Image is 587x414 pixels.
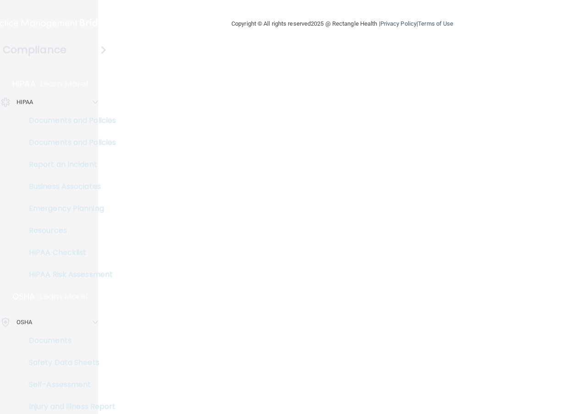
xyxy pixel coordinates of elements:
[418,20,453,27] a: Terms of Use
[16,97,33,108] p: HIPAA
[12,78,36,89] p: HIPAA
[3,44,66,56] h4: Compliance
[6,182,131,191] p: Business Associates
[6,226,131,235] p: Resources
[6,248,131,257] p: HIPAA Checklist
[380,20,417,27] a: Privacy Policy
[40,78,89,89] p: Learn More!
[16,317,32,328] p: OSHA
[12,291,35,302] p: OSHA
[6,380,131,389] p: Self-Assessment
[6,138,131,147] p: Documents and Policies
[6,204,131,213] p: Emergency Planning
[6,160,131,169] p: Report an Incident
[6,336,131,345] p: Documents
[175,9,510,39] div: Copyright © All rights reserved 2025 @ Rectangle Health | |
[6,270,131,279] p: HIPAA Risk Assessment
[6,358,131,367] p: Safety Data Sheets
[40,291,88,302] p: Learn More!
[6,402,131,411] p: Injury and Illness Report
[6,116,131,125] p: Documents and Policies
